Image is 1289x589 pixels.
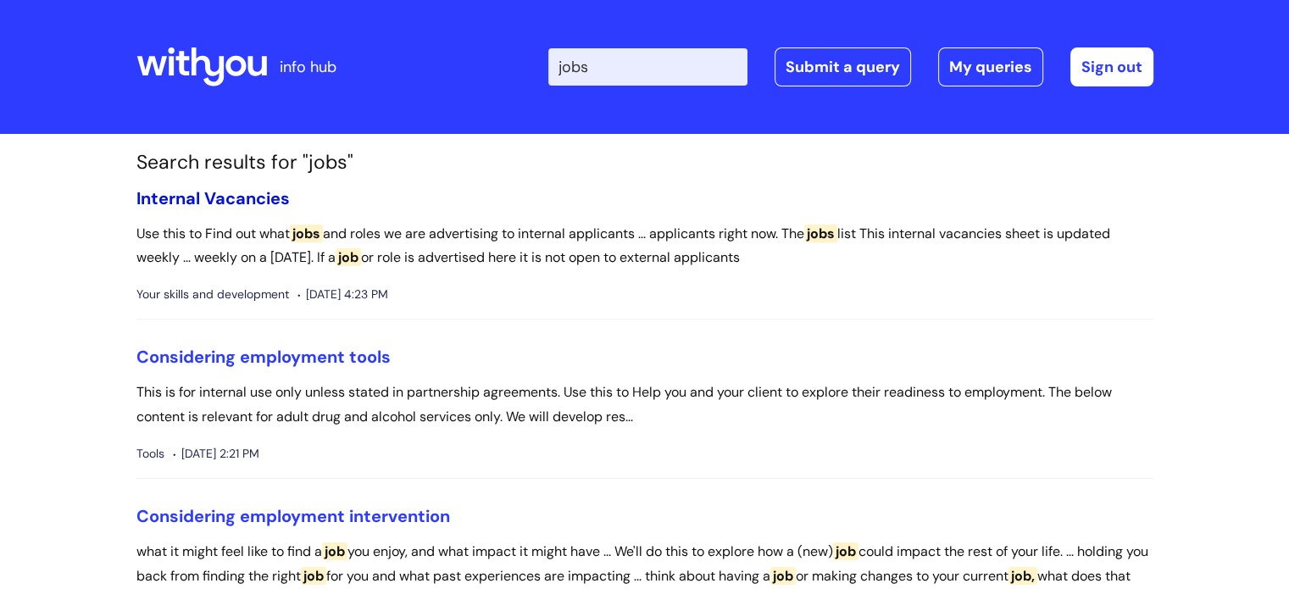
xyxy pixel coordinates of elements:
[136,222,1153,271] p: Use this to Find out what and roles we are advertising to internal applicants ... applicants righ...
[136,505,450,527] a: Considering employment intervention
[136,346,391,368] a: Considering employment tools
[280,53,336,81] p: info hub
[290,225,323,242] span: jobs
[336,248,361,266] span: job
[804,225,837,242] span: jobs
[136,187,290,209] a: Internal Vacancies
[136,284,289,305] span: Your skills and development
[775,47,911,86] a: Submit a query
[173,443,259,464] span: [DATE] 2:21 PM
[548,47,1153,86] div: | -
[833,542,858,560] span: job
[136,151,1153,175] h1: Search results for "jobs"
[770,567,796,585] span: job
[1008,567,1037,585] span: job,
[301,567,326,585] span: job
[1070,47,1153,86] a: Sign out
[136,443,164,464] span: Tools
[322,542,347,560] span: job
[297,284,388,305] span: [DATE] 4:23 PM
[136,381,1153,430] p: This is for internal use only unless stated in partnership agreements. Use this to Help you and y...
[548,48,747,86] input: Search
[938,47,1043,86] a: My queries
